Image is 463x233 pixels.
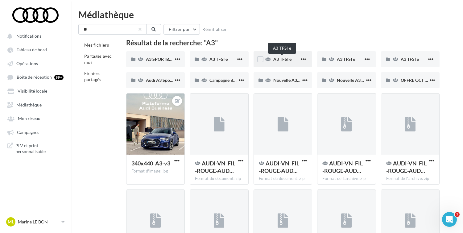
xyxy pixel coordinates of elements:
span: AUDI-VN_FIL-ROUGE-AUDI-BUSINESS_A3-SPORTBACK-TFSIe_SANS-OFFRES_CARROUSEL-STORY-1080x1920_META [259,160,299,174]
div: 99+ [54,75,64,80]
span: 340x440_A3-v3 [131,160,170,167]
a: Opérations [4,58,67,69]
div: Format du document: zip [259,176,307,181]
p: Marine LE BON [18,219,59,225]
span: Boîte de réception [17,75,52,80]
div: Format d'image: jpg [131,169,180,174]
span: Mon réseau [18,116,40,121]
iframe: Intercom live chat [442,212,457,227]
span: Notifications [16,33,41,39]
span: Audi A3 Sportback TFSI e [146,77,195,83]
a: PLV et print personnalisable [4,140,67,157]
div: A3 TFSI e [268,43,296,54]
a: Mon réseau [4,113,67,124]
div: Résultat de la recherche: "A3" [126,40,440,46]
span: A3 SPORTBACK TFSI E [146,56,191,62]
span: A3 TFSI e [273,56,291,62]
a: Campagnes [4,127,67,138]
span: AUDI-VN_FIL-ROUGE-AUDI-BUSINESS_A3-SPORTBACK-TFSIe_SANS-OFFRES_CARROUSEL-CARRE-1080x1080_META [195,160,235,174]
button: Réinitialiser [200,26,229,33]
div: Format du document: zip [195,176,243,181]
span: Fichiers partagés [84,71,101,82]
span: OFFRE OCT - A3 TFSI e [401,77,445,83]
a: Boîte de réception 99+ [4,71,67,83]
span: ML [8,219,14,225]
span: Nouvelle A3 Sportback TFSI e [273,77,331,83]
div: Médiathèque [78,10,456,19]
span: AUDI-VN_FIL-ROUGE-AUDI-BUSINESS_A3-Sportback-TFSIe_SANS-OFFRES_POSTLINK-1080X1080_LINKEDIN [322,160,363,174]
span: A3 TFSI e [209,56,228,62]
span: Médiathèque [16,102,42,107]
span: Visibilité locale [18,89,47,94]
span: Nouvelle A3 Sportback TFSI e [337,77,394,83]
span: PLV et print personnalisable [15,143,64,155]
span: AUDI-VN_FIL-ROUGE-AUDI-BUSINESS_A3-Sportback-TFSIe_SANS-OFFRES_POSTLINK-1920X1080_LINKEDIN [386,160,427,174]
span: Mes fichiers [84,42,109,48]
button: Notifications [4,30,65,41]
span: A3 TFSI e [401,56,419,62]
span: Campagne Business - Post 1 A3 SB (LK) [209,77,284,83]
div: Format de l'archive: zip [386,176,435,181]
span: Campagnes [17,130,39,135]
span: 1 [455,212,460,217]
a: ML Marine LE BON [5,216,66,228]
span: Opérations [16,61,38,66]
a: Visibilité locale [4,85,67,96]
button: Filtrer par [163,24,200,35]
span: A3 TFSI e [337,56,355,62]
span: Partagés avec moi [84,53,112,65]
a: Médiathèque [4,99,67,110]
span: Tableau de bord [17,47,47,52]
div: Format de l'archive: zip [322,176,371,181]
a: Tableau de bord [4,44,67,55]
